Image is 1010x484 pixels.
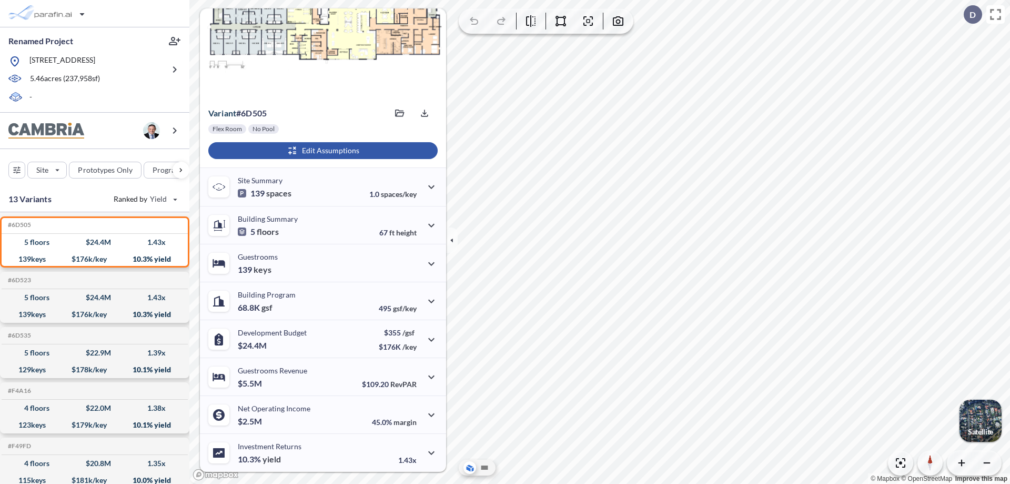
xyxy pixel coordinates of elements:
[36,165,48,175] p: Site
[238,290,296,299] p: Building Program
[969,10,976,19] p: D
[369,190,417,199] p: 1.0
[257,226,279,237] span: floors
[238,264,271,275] p: 139
[871,475,900,482] a: Mapbox
[238,226,279,237] p: 5
[143,122,160,139] img: user logo
[266,188,291,199] span: spaces
[393,418,417,427] span: margin
[261,302,272,313] span: gsf
[8,35,73,47] p: Renamed Project
[238,176,282,185] p: Site Summary
[398,456,417,465] p: 1.43x
[959,400,1002,442] button: Switcher ImageSatellite
[379,228,417,237] p: 67
[238,214,298,223] p: Building Summary
[390,380,417,389] span: RevPAR
[238,378,264,389] p: $5.5M
[105,191,184,208] button: Ranked by Yield
[381,190,417,199] span: spaces/key
[6,442,31,450] h5: Click to copy the code
[262,454,281,465] span: yield
[393,304,417,313] span: gsf/key
[238,442,301,451] p: Investment Returns
[78,165,133,175] p: Prototypes Only
[238,328,307,337] p: Development Budget
[208,108,236,118] span: Variant
[6,221,31,229] h5: Click to copy the code
[238,366,307,375] p: Guestrooms Revenue
[252,125,275,133] p: No Pool
[29,92,32,104] p: -
[968,428,993,436] p: Satellite
[193,469,239,481] a: Mapbox homepage
[379,342,417,351] p: $176K
[238,340,268,351] p: $24.4M
[396,228,417,237] span: height
[254,264,271,275] span: keys
[959,400,1002,442] img: Switcher Image
[238,302,272,313] p: 68.8K
[238,416,264,427] p: $2.5M
[372,418,417,427] p: 45.0%
[6,276,31,284] h5: Click to copy the code
[238,252,278,261] p: Guestrooms
[238,454,281,465] p: 10.3%
[30,73,100,85] p: 5.46 acres ( 237,958 sf)
[955,475,1007,482] a: Improve this map
[213,125,242,133] p: Flex Room
[379,304,417,313] p: 495
[463,461,476,474] button: Aerial View
[379,328,417,337] p: $355
[27,162,67,179] button: Site
[150,194,167,204] span: Yield
[6,332,31,339] h5: Click to copy the code
[901,475,952,482] a: OpenStreetMap
[402,328,415,337] span: /gsf
[208,142,438,159] button: Edit Assumptions
[153,165,182,175] p: Program
[69,162,142,179] button: Prototypes Only
[362,380,417,389] p: $109.20
[478,461,491,474] button: Site Plan
[144,162,200,179] button: Program
[208,108,267,118] p: # 6d505
[402,342,417,351] span: /key
[238,404,310,413] p: Net Operating Income
[8,123,84,139] img: BrandImage
[389,228,395,237] span: ft
[8,193,52,205] p: 13 Variants
[29,55,95,68] p: [STREET_ADDRESS]
[6,387,31,394] h5: Click to copy the code
[238,188,291,199] p: 139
